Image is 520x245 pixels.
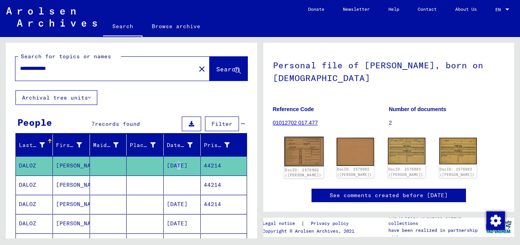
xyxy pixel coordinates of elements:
mat-cell: [PERSON_NAME] [53,156,90,175]
div: Maiden Name [93,141,119,149]
a: DocID: 2576982 ([PERSON_NAME]) [337,167,372,177]
mat-header-cell: Last Name [16,134,53,156]
mat-header-cell: Date of Birth [164,134,201,156]
button: Filter [205,117,239,131]
mat-label: Search for topics or names [21,53,111,60]
mat-header-cell: Place of Birth [127,134,164,156]
mat-cell: DALOZ [16,195,53,214]
mat-cell: DALOZ [16,214,53,233]
mat-cell: [DATE] [164,195,201,214]
mat-header-cell: First Name [53,134,90,156]
mat-cell: 44214 [201,156,247,175]
mat-cell: [DATE] [164,214,201,233]
a: Browse archive [142,17,210,35]
mat-cell: DALOZ [16,156,53,175]
mat-select-trigger: EN [495,7,501,12]
a: DocID: 2576983 ([PERSON_NAME]) [440,167,474,177]
img: 002.jpg [439,138,477,164]
img: yv_logo.png [484,217,513,237]
a: 01012702 017.477 [273,120,318,126]
h1: Personal file of [PERSON_NAME], born on [DEMOGRAPHIC_DATA] [273,47,505,94]
span: 7 [91,120,95,127]
p: 2 [389,119,505,127]
img: 001.jpg [388,138,425,164]
span: records found [95,120,140,127]
a: DocID: 2576983 ([PERSON_NAME]) [388,167,423,177]
img: 002.jpg [337,138,374,166]
mat-header-cell: Maiden Name [90,134,127,156]
mat-cell: 44214 [201,195,247,214]
div: Last Name [19,141,45,149]
a: Privacy policy [305,220,358,228]
div: Place of Birth [130,139,165,151]
a: See comments created before [DATE] [330,191,448,199]
b: Reference Code [273,106,314,112]
mat-cell: DALOZ [16,176,53,194]
div: People [17,115,52,129]
mat-cell: [DATE] [164,156,201,175]
a: Search [103,17,142,37]
img: Zustimmung ändern [486,211,505,230]
img: 001.jpg [284,137,324,167]
div: Prisoner # [204,141,230,149]
a: DocID: 2576982 ([PERSON_NAME]) [285,167,322,177]
a: Legal notice [263,220,301,228]
mat-cell: 44214 [201,176,247,194]
span: Filter [212,120,232,127]
div: Date of Birth [167,139,202,151]
mat-cell: [PERSON_NAME] [53,195,90,214]
div: Prisoner # [204,139,239,151]
div: First Name [56,141,82,149]
mat-cell: [PERSON_NAME] [53,214,90,233]
button: Search [210,57,247,81]
div: Place of Birth [130,141,156,149]
div: Maiden Name [93,139,129,151]
p: have been realized in partnership with [388,227,483,241]
span: Search [216,65,239,73]
b: Number of documents [389,106,446,112]
div: First Name [56,139,91,151]
p: The Arolsen Archives online collections [388,213,483,227]
mat-icon: close [197,64,207,74]
div: Date of Birth [167,141,193,149]
button: Archival tree units [15,90,97,105]
button: Clear [194,61,210,76]
p: Copyright © Arolsen Archives, 2021 [263,228,358,235]
mat-header-cell: Prisoner # [201,134,247,156]
mat-cell: [PERSON_NAME] [53,176,90,194]
div: | [263,220,358,228]
img: Arolsen_neg.svg [6,7,97,27]
div: Last Name [19,139,54,151]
